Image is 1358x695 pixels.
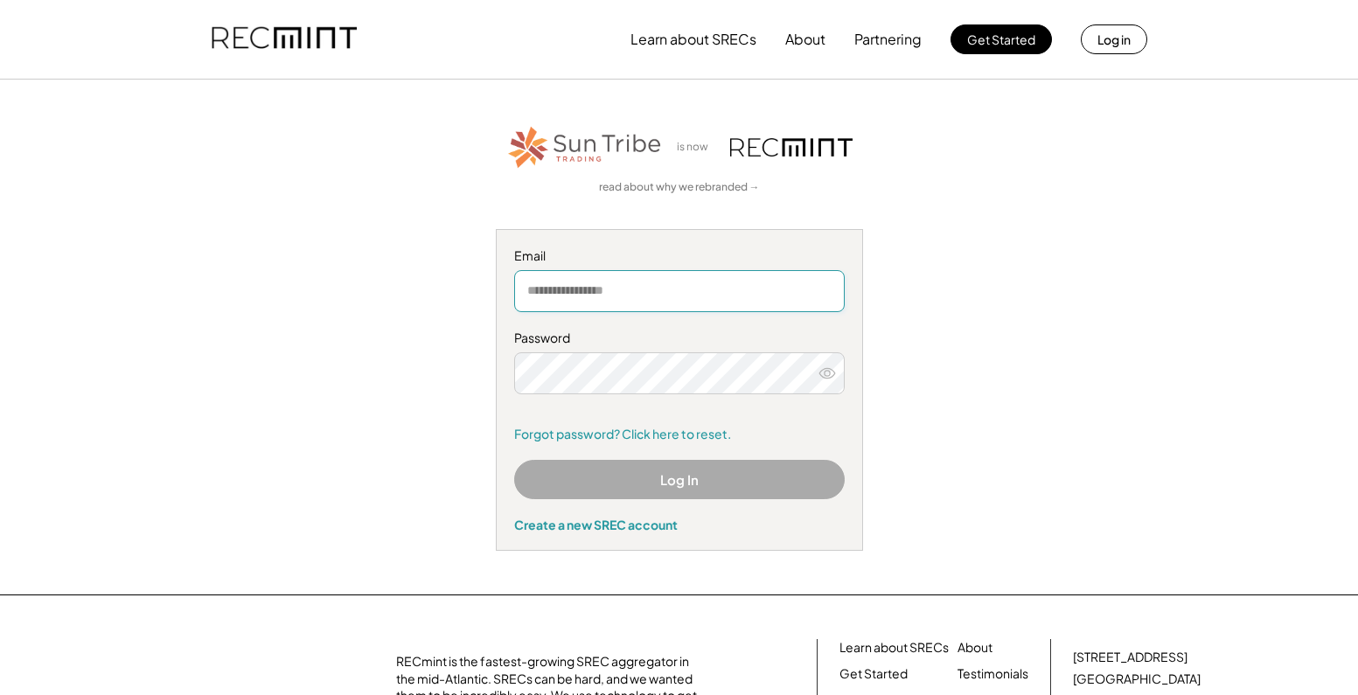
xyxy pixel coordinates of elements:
[839,665,908,683] a: Get Started
[1081,24,1147,54] button: Log in
[785,22,825,57] button: About
[1073,649,1187,666] div: [STREET_ADDRESS]
[630,22,756,57] button: Learn about SRECs
[514,247,845,265] div: Email
[212,10,357,69] img: recmint-logotype%403x.png
[672,140,721,155] div: is now
[514,517,845,532] div: Create a new SREC account
[951,24,1052,54] button: Get Started
[958,639,992,657] a: About
[514,460,845,499] button: Log In
[839,639,949,657] a: Learn about SRECs
[854,22,922,57] button: Partnering
[514,426,845,443] a: Forgot password? Click here to reset.
[599,180,760,195] a: read about why we rebranded →
[506,123,664,171] img: STT_Horizontal_Logo%2B-%2BColor.png
[730,138,853,156] img: recmint-logotype%403x.png
[1073,671,1201,688] div: [GEOGRAPHIC_DATA]
[958,665,1028,683] a: Testimonials
[514,330,845,347] div: Password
